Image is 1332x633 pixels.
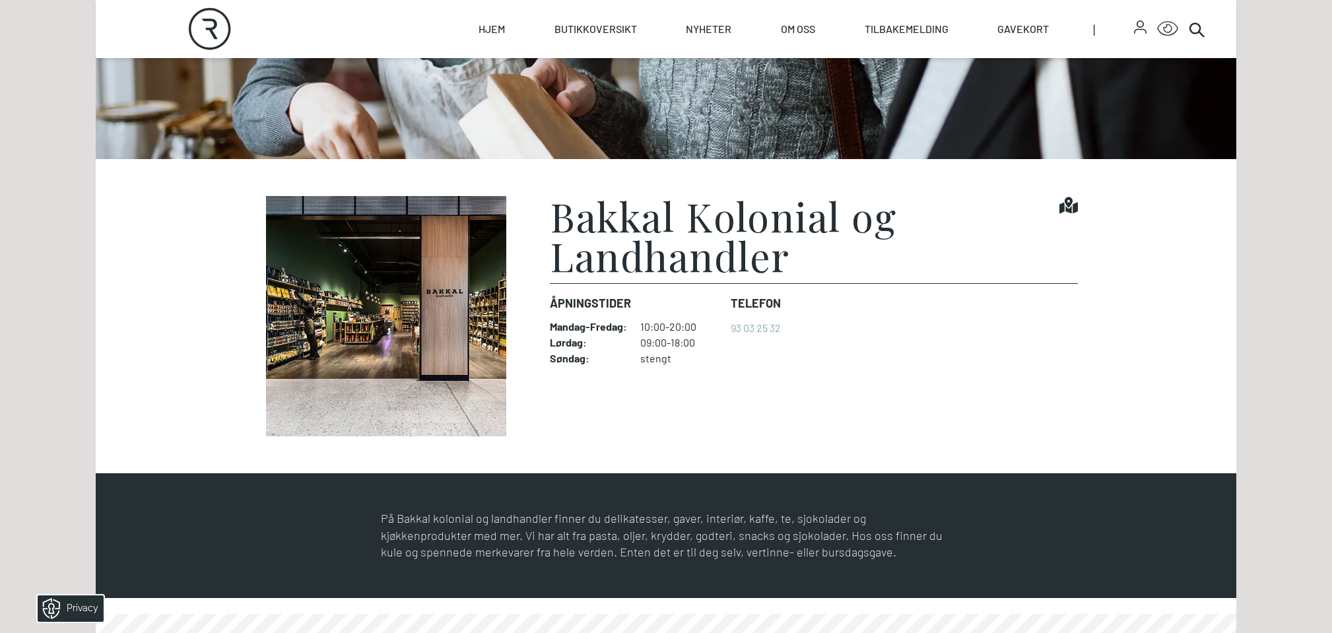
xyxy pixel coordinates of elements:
[550,294,720,312] dt: Åpningstider
[731,321,781,334] a: 93 03 25 32
[13,591,121,626] iframe: Manage Preferences
[550,320,627,333] dt: Mandag - Fredag :
[640,336,720,349] dd: 09:00-18:00
[640,320,720,333] dd: 10:00-20:00
[1157,18,1178,40] button: Open Accessibility Menu
[550,196,1059,275] h1: Bakkal Kolonial og Landhandler
[640,352,720,365] dd: stengt
[550,352,627,365] dt: Søndag :
[731,294,781,312] dt: Telefon
[550,336,627,349] dt: Lørdag :
[381,510,951,561] p: På Bakkal kolonial og landhandler finner du delikatesser, gaver, interiør, kaffe, te, sjokolader ...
